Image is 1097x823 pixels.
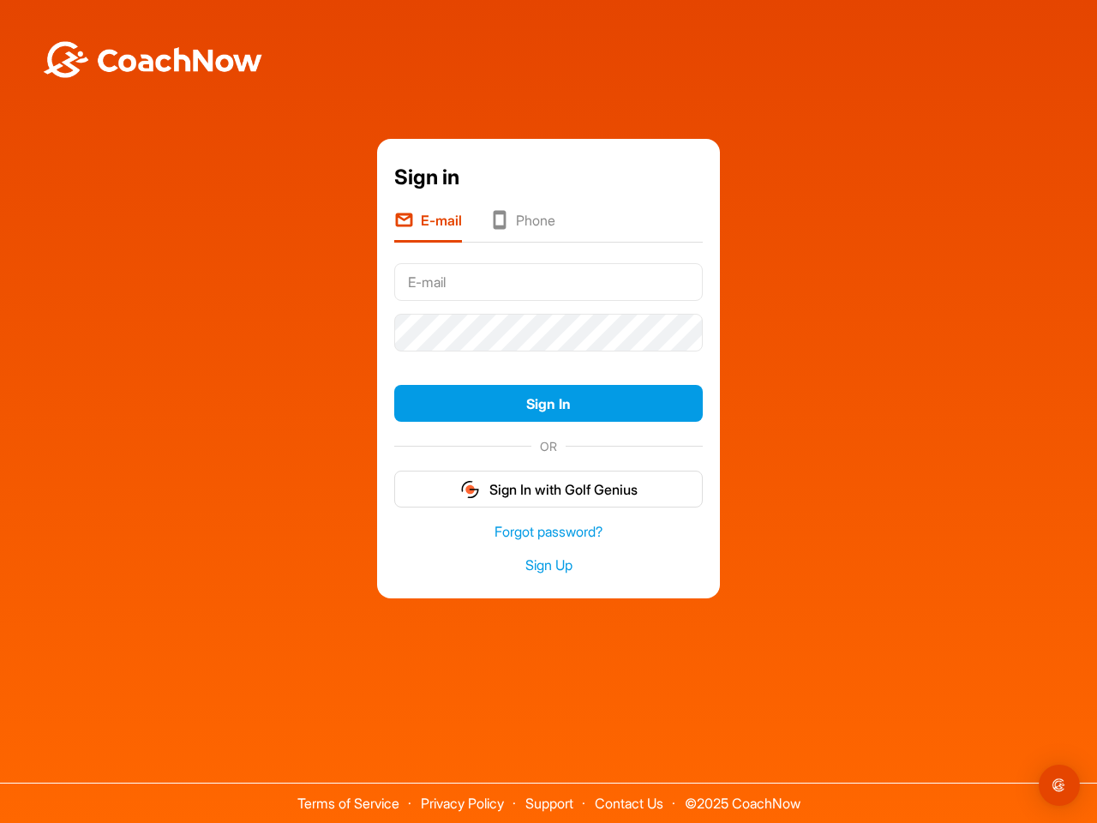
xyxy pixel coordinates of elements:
a: Privacy Policy [421,795,504,812]
a: Contact Us [595,795,663,812]
button: Sign In [394,385,703,422]
img: BwLJSsUCoWCh5upNqxVrqldRgqLPVwmV24tXu5FoVAoFEpwwqQ3VIfuoInZCoVCoTD4vwADAC3ZFMkVEQFDAAAAAElFTkSuQmCC [41,41,264,78]
a: Terms of Service [297,795,399,812]
div: Sign in [394,162,703,193]
div: Open Intercom Messenger [1039,765,1080,806]
li: E-mail [394,210,462,243]
a: Sign Up [394,556,703,575]
img: gg_logo [459,479,481,500]
span: OR [531,437,566,455]
button: Sign In with Golf Genius [394,471,703,508]
a: Forgot password? [394,522,703,542]
input: E-mail [394,263,703,301]
li: Phone [489,210,555,243]
a: Support [525,795,573,812]
span: © 2025 CoachNow [676,784,809,810]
